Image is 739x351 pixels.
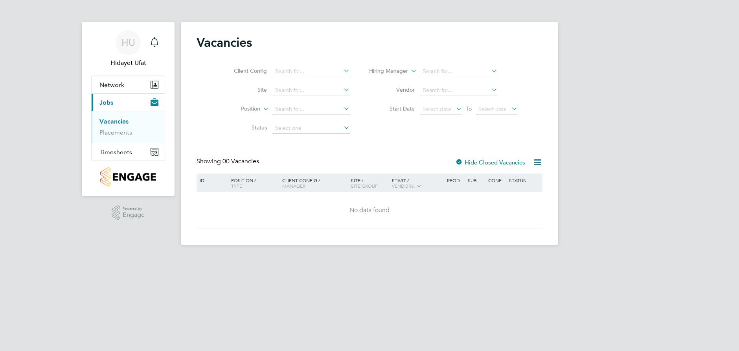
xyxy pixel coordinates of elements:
label: Hiring Manager [363,67,408,75]
span: Network [99,81,124,89]
span: Type [231,183,242,189]
span: Select date [423,105,451,113]
span: Timesheets [99,148,132,156]
button: Timesheets [92,143,165,161]
span: Jobs [99,99,113,106]
input: Search for... [420,85,498,96]
div: Reqd [445,174,465,187]
div: Status [507,174,541,187]
div: Jobs [92,111,165,143]
a: Powered byEngage [112,205,145,220]
input: Search for... [420,66,498,77]
label: Status [222,124,267,131]
img: countryside-properties-logo-retina.png [100,167,156,187]
span: Manager [282,183,305,189]
div: No data found [198,206,541,214]
label: Start Date [369,105,415,112]
label: Client Config [222,67,267,74]
button: Jobs [92,94,165,111]
span: Engage [123,212,145,218]
span: To [464,103,474,114]
div: Position / [225,174,280,192]
label: Site [222,86,267,93]
input: Search for... [272,104,350,115]
span: Site Group [351,183,378,189]
a: Go to home page [91,167,165,187]
input: Select one [272,123,350,134]
a: Vacancies [99,118,129,125]
button: Network [92,76,165,93]
div: Showing [197,157,261,166]
span: HU [121,37,135,48]
div: ID [198,174,225,187]
a: HUHidayet Ufat [91,30,165,68]
div: Client Config / [280,174,349,192]
div: Sub [466,174,486,187]
span: Vendors [392,183,414,189]
label: Position [215,105,260,113]
h2: Vacancies [197,35,252,50]
label: Vendor [369,86,415,93]
input: Search for... [272,66,350,77]
span: Powered by [123,205,145,212]
div: Start / [390,174,445,193]
label: Hide Closed Vacancies [455,159,525,166]
a: Placements [99,129,132,136]
span: Select date [478,105,507,113]
input: Search for... [272,85,350,96]
nav: Main navigation [82,22,175,196]
div: Site / [349,174,390,192]
span: Hidayet Ufat [91,58,165,68]
div: Conf [486,174,507,187]
span: 00 Vacancies [222,157,259,165]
